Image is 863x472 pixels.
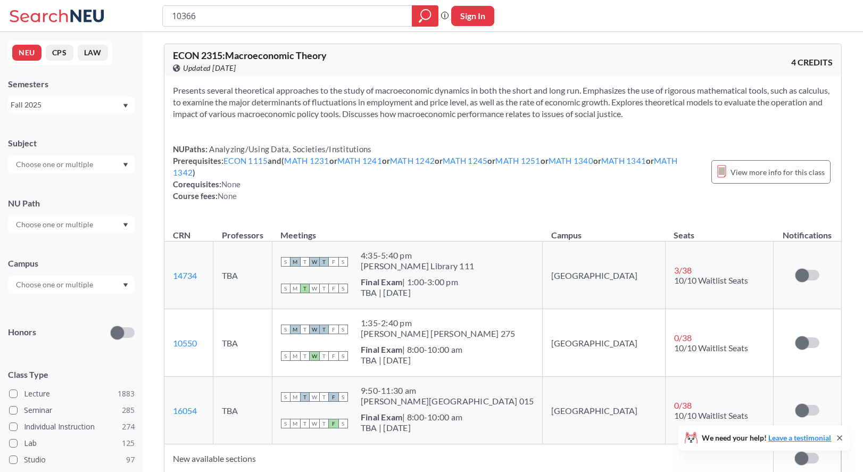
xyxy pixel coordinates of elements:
span: 10/10 Waitlist Seats [674,275,748,285]
span: M [291,351,300,361]
span: F [329,257,338,267]
span: 274 [122,421,135,433]
span: M [291,419,300,428]
span: S [338,392,348,402]
div: NUPaths: Prerequisites: and ( or or or or or or or ) Corequisites: Course fees: [173,143,701,202]
span: T [300,351,310,361]
div: Dropdown arrow [8,216,135,234]
a: MATH 1251 [495,156,540,165]
span: F [329,351,338,361]
span: M [291,257,300,267]
td: TBA [213,242,272,309]
th: Notifications [773,219,841,242]
span: 3 / 38 [674,265,692,275]
a: ECON 1115 [223,156,268,165]
svg: Dropdown arrow [123,223,128,227]
span: S [338,325,348,334]
div: Semesters [8,78,135,90]
a: MATH 1241 [337,156,382,165]
span: Class Type [8,369,135,380]
span: W [310,325,319,334]
button: CPS [46,45,73,61]
span: F [329,284,338,293]
span: 125 [122,437,135,449]
div: [PERSON_NAME] Library 111 [361,261,474,271]
span: M [291,284,300,293]
span: S [281,284,291,293]
span: S [281,351,291,361]
div: Campus [8,258,135,269]
span: T [319,392,329,402]
span: S [338,419,348,428]
div: [PERSON_NAME][GEOGRAPHIC_DATA] 015 [361,396,534,407]
span: S [338,351,348,361]
svg: Dropdown arrow [123,163,128,167]
span: T [300,392,310,402]
span: 10/10 Waitlist Seats [674,410,748,420]
a: MATH 1245 [443,156,487,165]
a: MATH 1341 [601,156,646,165]
th: Campus [543,219,665,242]
span: S [281,325,291,334]
span: T [319,257,329,267]
a: MATH 1242 [390,156,435,165]
p: Honors [8,326,36,338]
span: F [329,392,338,402]
section: Presents several theoretical approaches to the study of macroeconomic dynamics in both the short ... [173,85,833,120]
span: 4 CREDITS [791,56,833,68]
input: Class, professor, course number, "phrase" [171,7,404,25]
a: 10550 [173,338,197,348]
div: 1:35 - 2:40 pm [361,318,516,328]
span: 0 / 38 [674,400,692,410]
label: Individual Instruction [9,420,135,434]
a: Leave a testimonial [768,433,831,442]
span: S [281,419,291,428]
button: NEU [12,45,42,61]
div: magnifying glass [412,5,438,27]
span: M [291,325,300,334]
div: | 8:00-10:00 am [361,412,462,423]
span: S [281,392,291,402]
span: 97 [126,454,135,466]
span: S [338,257,348,267]
a: MATH 1231 [284,156,329,165]
td: [GEOGRAPHIC_DATA] [543,309,665,377]
div: NU Path [8,197,135,209]
b: Final Exam [361,277,403,287]
span: T [319,325,329,334]
span: None [218,191,237,201]
span: T [300,325,310,334]
input: Choose one or multiple [11,278,100,291]
div: 4:35 - 5:40 pm [361,250,474,261]
label: Lab [9,436,135,450]
span: 0 / 38 [674,333,692,343]
svg: Dropdown arrow [123,283,128,287]
button: Sign In [451,6,494,26]
span: W [310,284,319,293]
span: T [300,284,310,293]
span: T [319,419,329,428]
div: TBA | [DATE] [361,287,458,298]
span: W [310,392,319,402]
span: View more info for this class [731,165,825,179]
a: 16054 [173,405,197,416]
div: TBA | [DATE] [361,355,462,366]
span: 10/10 Waitlist Seats [674,343,748,353]
div: 9:50 - 11:30 am [361,385,534,396]
b: Final Exam [361,412,403,422]
span: W [310,351,319,361]
div: CRN [173,229,190,241]
a: 14734 [173,270,197,280]
div: Dropdown arrow [8,155,135,173]
div: Fall 2025 [11,99,122,111]
span: 285 [122,404,135,416]
span: 1883 [118,388,135,400]
span: F [329,419,338,428]
svg: Dropdown arrow [123,104,128,108]
span: W [310,419,319,428]
td: TBA [213,309,272,377]
span: ECON 2315 : Macroeconomic Theory [173,49,327,61]
b: Final Exam [361,344,403,354]
a: MATH 1340 [549,156,593,165]
button: LAW [78,45,108,61]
